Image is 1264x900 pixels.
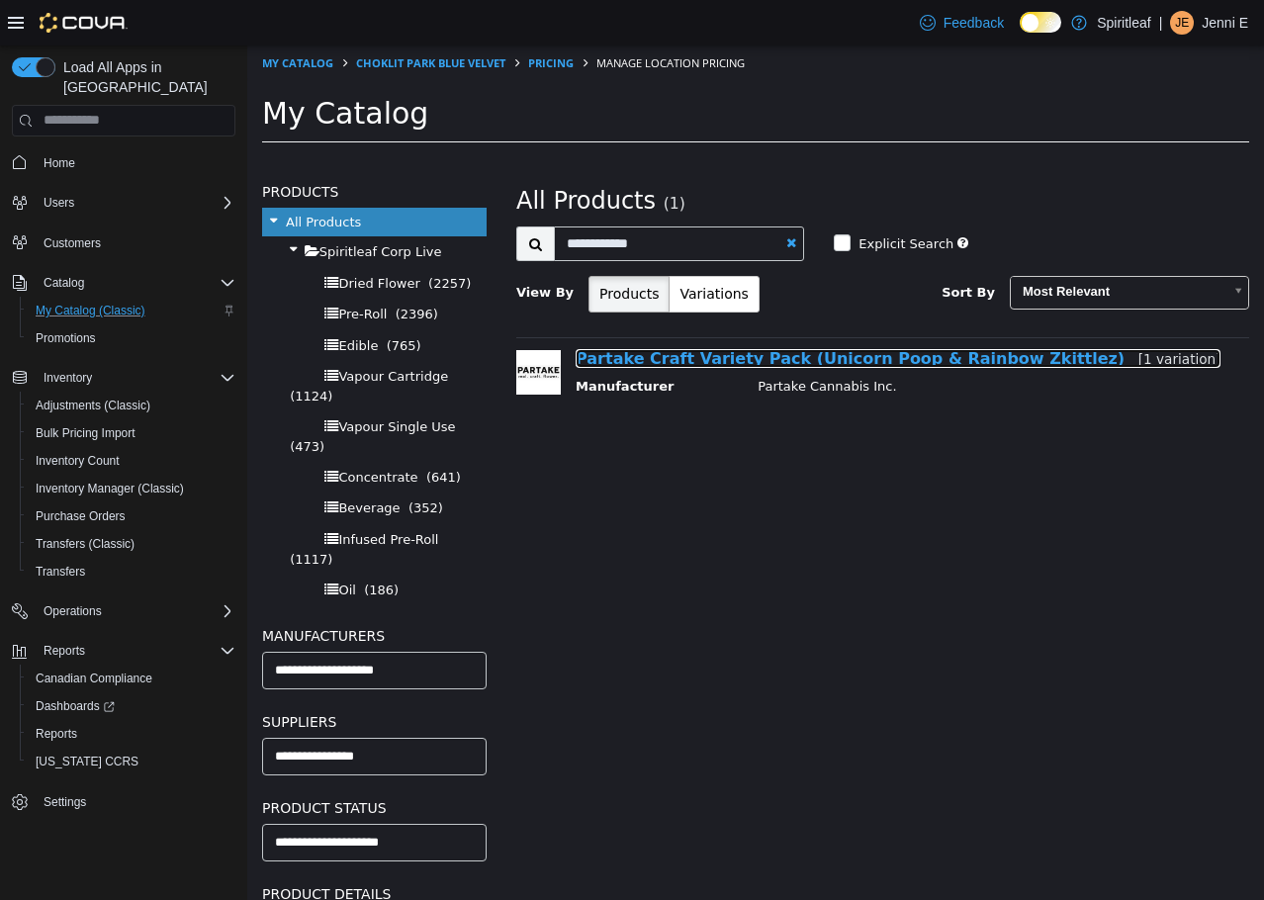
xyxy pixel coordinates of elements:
a: Dashboards [28,694,123,718]
button: Home [4,148,243,177]
span: (765) [139,293,174,308]
span: (352) [161,455,196,470]
button: My Catalog (Classic) [20,297,243,324]
button: Promotions [20,324,243,352]
nav: Complex example [12,140,235,868]
span: (473) [43,394,77,408]
span: Inventory Count [28,449,235,473]
span: Settings [44,794,86,810]
span: (1117) [43,506,85,521]
td: Partake Cannabis Inc. [496,331,998,356]
a: Feedback [912,3,1012,43]
small: (1) [416,149,438,167]
button: Operations [4,597,243,625]
span: Inventory [44,370,92,386]
img: Cova [40,13,128,33]
button: Adjustments (Classic) [20,392,243,419]
span: Home [36,150,235,175]
span: Inventory Count [36,453,120,469]
span: Washington CCRS [28,750,235,773]
button: Reports [36,639,93,663]
span: Inventory Manager (Classic) [28,477,235,500]
th: Manufacturer [328,331,496,356]
button: Inventory Count [20,447,243,475]
button: Canadian Compliance [20,665,243,692]
a: Home [36,151,83,175]
span: Sort By [694,239,748,254]
button: Operations [36,599,110,623]
h5: Product Status [15,751,239,774]
span: Customers [36,230,235,255]
a: Settings [36,790,94,814]
span: Operations [44,603,102,619]
span: Transfers [28,560,235,584]
a: My Catalog [15,10,86,25]
a: Customers [36,231,109,255]
span: (2396) [148,261,191,276]
p: | [1159,11,1163,35]
span: Most Relevant [764,231,975,262]
p: Spiritleaf [1097,11,1150,35]
h5: Suppliers [15,665,239,688]
span: Settings [36,789,235,814]
span: Users [36,191,235,215]
span: (641) [179,424,214,439]
a: Choklit Park Blue Velvet [109,10,258,25]
a: Canadian Compliance [28,667,160,690]
span: Dark Mode [1020,33,1021,34]
a: Partake Craft Variety Pack (Unicorn Poop & Rainbow Zkittlez)[1 variation] [328,304,973,322]
a: Most Relevant [763,230,1002,264]
span: Dashboards [28,694,235,718]
span: My Catalog [15,50,181,85]
span: Spiritleaf Corp Live [72,199,195,214]
button: Settings [4,787,243,816]
span: Vapour Single Use [91,374,208,389]
span: Promotions [36,330,96,346]
div: Jenni E [1170,11,1194,35]
span: All Products [269,141,408,169]
a: Bulk Pricing Import [28,421,143,445]
button: Variations [421,230,511,267]
label: Explicit Search [606,189,706,209]
a: Reports [28,722,85,746]
h5: Manufacturers [15,579,239,602]
button: Catalog [36,271,92,295]
span: JE [1175,11,1189,35]
button: Transfers (Classic) [20,530,243,558]
span: Adjustments (Classic) [28,394,235,417]
span: Purchase Orders [28,504,235,528]
a: Promotions [28,326,104,350]
span: Beverage [91,455,152,470]
span: Feedback [944,13,1004,33]
span: Bulk Pricing Import [28,421,235,445]
a: Pricing [281,10,326,25]
span: My Catalog (Classic) [36,303,145,318]
button: Catalog [4,269,243,297]
span: Pre-Roll [91,261,139,276]
button: Bulk Pricing Import [20,419,243,447]
a: [US_STATE] CCRS [28,750,146,773]
span: Dried Flower [91,230,172,245]
span: Reports [36,639,235,663]
span: Concentrate [91,424,170,439]
h5: Products [15,135,239,158]
span: Reports [44,643,85,659]
h5: Product Details [15,837,239,860]
span: Oil [91,537,108,552]
span: Reports [28,722,235,746]
button: Inventory Manager (Classic) [20,475,243,502]
a: Inventory Count [28,449,128,473]
span: Catalog [36,271,235,295]
span: Bulk Pricing Import [36,425,135,441]
a: Transfers [28,560,93,584]
a: Inventory Manager (Classic) [28,477,192,500]
span: Edible [91,293,131,308]
span: Catalog [44,275,84,291]
a: Adjustments (Classic) [28,394,158,417]
button: [US_STATE] CCRS [20,748,243,775]
input: Dark Mode [1020,12,1061,33]
span: Canadian Compliance [36,671,152,686]
span: Inventory Manager (Classic) [36,481,184,496]
button: Products [341,230,422,267]
a: Dashboards [20,692,243,720]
